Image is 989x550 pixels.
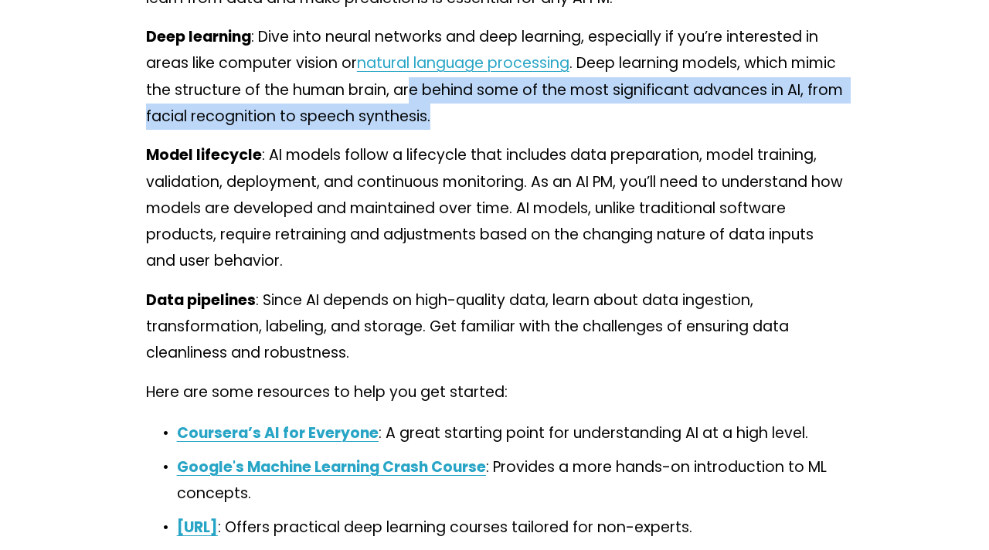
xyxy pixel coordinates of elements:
p: : AI models follow a lifecycle that includes data preparation, model training, validation, deploy... [146,142,843,275]
p: : Dive into neural networks and deep learning, especially if you’re interested in areas like comp... [146,24,843,130]
a: natural language processing [357,53,569,73]
p: Here are some resources to help you get started: [146,379,843,406]
a: Google's Machine Learning Crash Course [177,457,486,477]
p: : Provides a more hands-on introduction to ML concepts. [177,454,843,508]
p: : Offers practical deep learning courses tailored for non-experts. [177,514,843,541]
strong: Model lifecycle [146,144,262,165]
p: : Since AI depends on high-quality data, learn about data ingestion, transformation, labeling, an... [146,287,843,367]
a: Coursera’s AI for Everyone [177,423,379,443]
p: : A great starting point for understanding AI at a high level. [177,420,843,446]
a: [URL] [177,517,218,538]
strong: Data pipelines [146,290,256,311]
strong: Deep learning [146,26,251,47]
